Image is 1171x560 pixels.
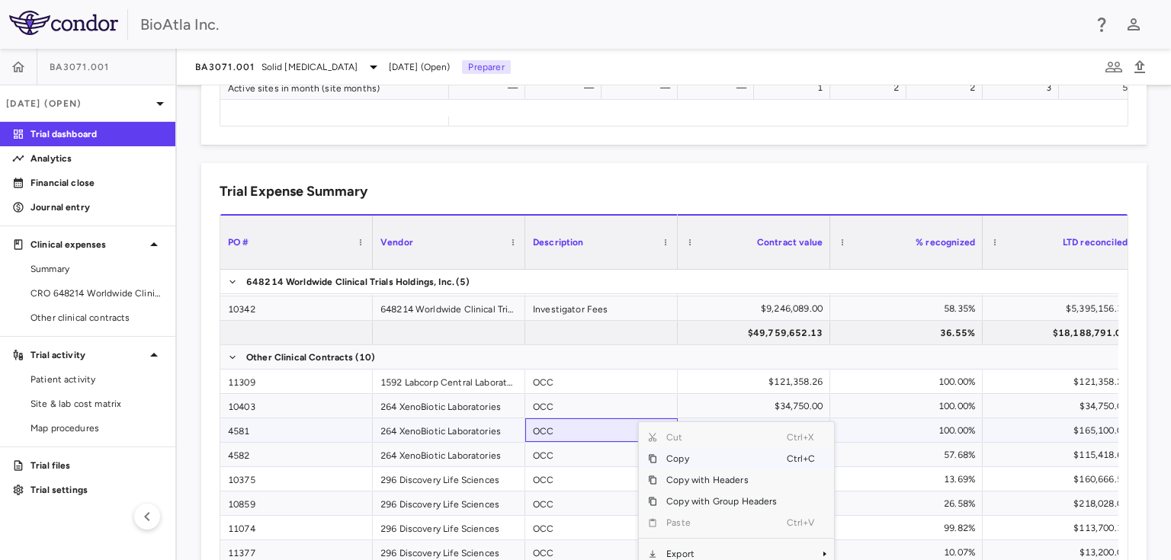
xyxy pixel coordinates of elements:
[30,127,163,141] p: Trial dashboard
[30,286,163,300] span: CRO 648214 Worldwide Clinical Trials Holdings, Inc.
[30,459,163,472] p: Trial files
[373,491,525,515] div: 296 Discovery Life Sciences
[220,296,373,320] div: 10342
[373,370,525,393] div: 1592 Labcorp Central Laboratory Services LP
[220,491,373,515] div: 10859
[246,345,354,370] span: Other Clinical Contracts
[657,448,786,469] span: Copy
[261,60,358,74] span: Solid [MEDICAL_DATA]
[462,60,510,74] p: Preparer
[525,418,678,442] div: OCC
[844,418,975,443] div: 100.00%
[920,75,975,100] div: 2
[30,238,145,251] p: Clinical expenses
[30,397,163,411] span: Site & lab cost matrix
[30,176,163,190] p: Financial close
[787,448,820,469] span: Ctrl+C
[6,97,151,110] p: [DATE] (Open)
[246,270,454,294] span: 648214 Worldwide Clinical Trials Holdings, Inc.
[228,237,249,248] span: PO #
[996,516,1128,540] div: $113,700.38
[844,75,899,100] div: 2
[525,516,678,539] div: OCC
[844,443,975,467] div: 57.68%
[691,296,823,321] div: $9,246,089.00
[996,491,1128,516] div: $218,028.00
[30,311,163,325] span: Other clinical contracts
[844,516,975,540] div: 99.82%
[844,467,975,491] div: 13.69%
[373,467,525,491] div: 296 Discovery Life Sciences
[463,75,518,100] div: —
[373,516,525,539] div: 296 Discovery Life Sciences
[996,75,1051,100] div: 3
[30,421,163,435] span: Map procedures
[50,61,110,73] span: BA3071.001
[456,270,470,294] span: (5)
[844,296,975,321] div: 58.35%
[140,13,1083,36] div: BioAtla Inc.
[30,200,163,214] p: Journal entry
[657,469,786,491] span: Copy with Headers
[9,11,118,35] img: logo-full-BYUhSk78.svg
[996,418,1128,443] div: $165,100.00
[525,443,678,466] div: OCC
[539,75,594,100] div: —
[1063,237,1128,248] span: LTD reconciled
[996,296,1128,321] div: $5,395,156.30
[30,373,163,386] span: Patient activity
[195,61,255,73] span: BA3071.001
[916,237,975,248] span: % recognized
[657,512,786,533] span: Paste
[996,394,1128,418] div: $34,750.00
[30,348,145,362] p: Trial activity
[996,443,1128,467] div: $115,418.60
[373,443,525,466] div: 264 XenoBiotic Laboratories
[373,394,525,418] div: 264 XenoBiotic Laboratories
[220,370,373,393] div: 11309
[373,418,525,442] div: 264 XenoBiotic Laboratories
[525,394,678,418] div: OCC
[30,152,163,165] p: Analytics
[220,516,373,539] div: 11074
[220,443,373,466] div: 4582
[844,321,975,345] div: 36.55%
[691,321,823,345] div: $49,759,652.13
[220,467,373,491] div: 10375
[380,237,413,248] span: Vendor
[844,394,975,418] div: 100.00%
[30,483,163,497] p: Trial settings
[1073,75,1128,100] div: 5
[220,181,367,202] h6: Trial Expense Summary
[787,512,820,533] span: Ctrl+V
[220,418,373,442] div: 4581
[691,370,823,394] div: $121,358.26
[844,370,975,394] div: 100.00%
[615,75,670,100] div: —
[657,491,786,512] span: Copy with Group Headers
[220,394,373,418] div: 10403
[533,237,584,248] span: Description
[525,296,678,320] div: Investigator Fees
[787,427,820,448] span: Ctrl+X
[525,467,678,491] div: OCC
[844,491,975,516] div: 26.58%
[768,75,823,100] div: 1
[220,75,449,99] div: Active sites in month (site months)
[996,321,1128,345] div: $18,188,791.03
[691,394,823,418] div: $34,750.00
[525,370,678,393] div: OCC
[30,262,163,276] span: Summary
[757,237,823,248] span: Contract value
[996,370,1128,394] div: $121,358.26
[657,427,786,448] span: Cut
[691,75,746,100] div: —
[525,491,678,515] div: OCC
[355,345,376,370] span: (10)
[373,296,525,320] div: 648214 Worldwide Clinical Trials Holdings, Inc.
[996,467,1128,491] div: $160,666.50
[389,60,451,74] span: [DATE] (Open)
